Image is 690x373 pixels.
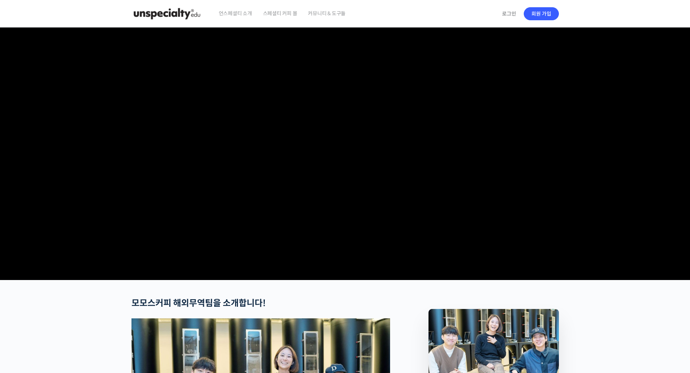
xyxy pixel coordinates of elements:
[498,5,520,22] a: 로그인
[524,7,559,20] a: 회원 가입
[131,298,266,309] strong: 모모스커피 해외무역팀을 소개합니다!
